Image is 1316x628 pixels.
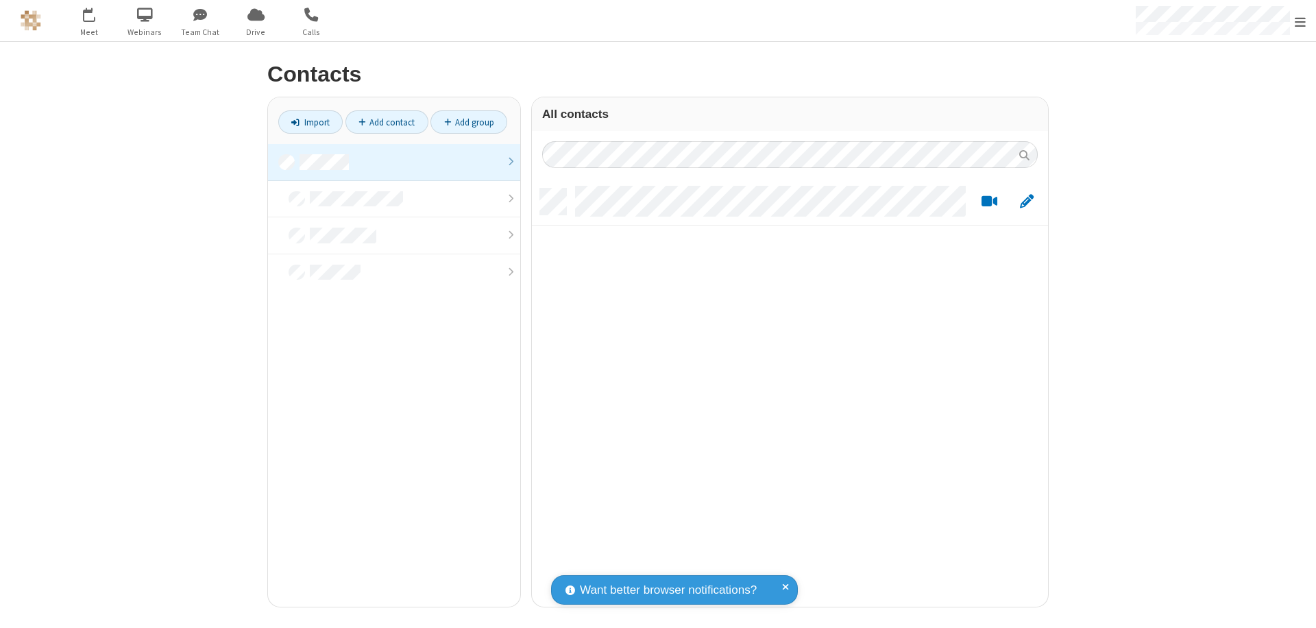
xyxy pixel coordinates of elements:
a: Add contact [345,110,428,134]
span: Drive [230,26,282,38]
a: Import [278,110,343,134]
div: grid [532,178,1048,607]
span: Webinars [119,26,171,38]
span: Want better browser notifications? [580,581,757,599]
span: Team Chat [175,26,226,38]
h3: All contacts [542,108,1038,121]
button: Start a video meeting [976,193,1003,210]
a: Add group [430,110,507,134]
div: 1 [93,8,101,18]
span: Meet [64,26,115,38]
h2: Contacts [267,62,1049,86]
img: QA Selenium DO NOT DELETE OR CHANGE [21,10,41,31]
span: Calls [286,26,337,38]
button: Edit [1013,193,1040,210]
